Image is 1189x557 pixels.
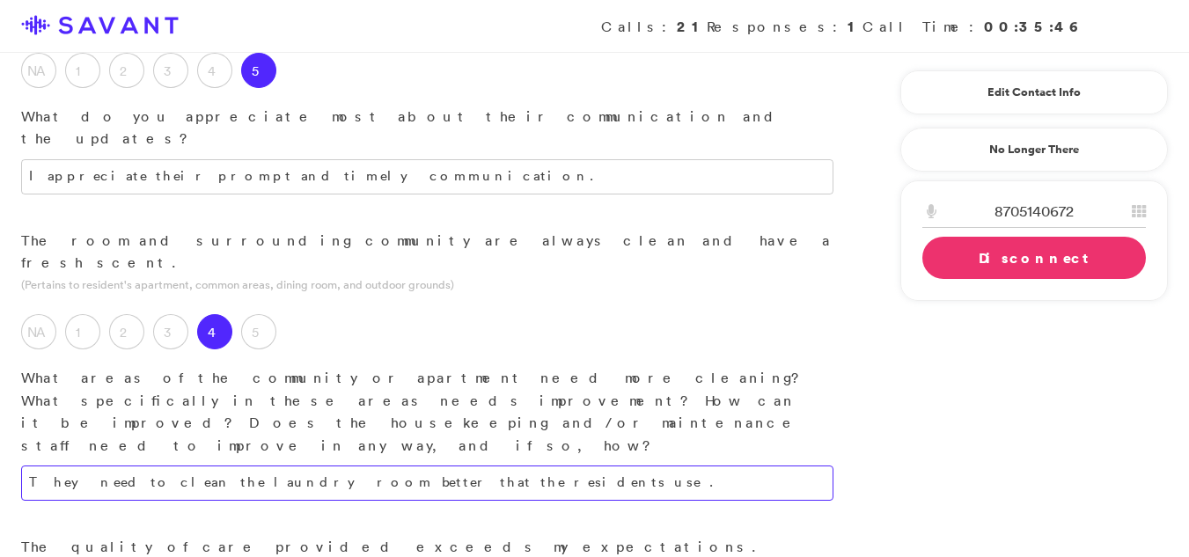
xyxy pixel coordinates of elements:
[153,314,188,349] label: 3
[241,53,276,88] label: 5
[922,78,1146,106] a: Edit Contact Info
[241,314,276,349] label: 5
[848,17,862,36] strong: 1
[21,314,56,349] label: NA
[65,53,100,88] label: 1
[21,106,833,150] p: What do you appreciate most about their communication and the updates?
[153,53,188,88] label: 3
[21,367,833,457] p: What areas of the community or apartment need more cleaning? What specifically in these areas nee...
[677,17,707,36] strong: 21
[109,53,144,88] label: 2
[109,314,144,349] label: 2
[21,230,833,275] p: The room and surrounding community are always clean and have a fresh scent.
[197,53,232,88] label: 4
[984,17,1080,36] strong: 00:35:46
[900,128,1168,172] a: No Longer There
[922,237,1146,279] a: Disconnect
[21,53,56,88] label: NA
[65,314,100,349] label: 1
[197,314,232,349] label: 4
[21,276,833,293] p: (Pertains to resident's apartment, common areas, dining room, and outdoor grounds)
